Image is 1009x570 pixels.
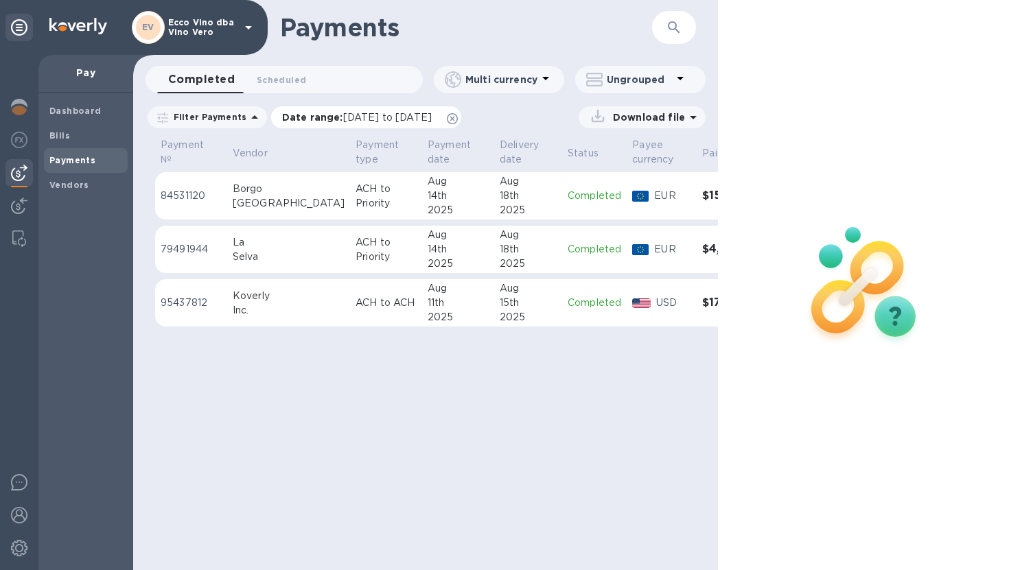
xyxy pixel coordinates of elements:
span: Payee currency [632,138,691,167]
h3: $17,405.03 [702,296,764,309]
div: Aug [428,174,489,189]
span: Completed [168,70,235,89]
div: Unpin categories [5,14,33,41]
p: Ecco Vino dba Vino Vero [168,18,237,37]
span: Payment type [356,138,417,167]
p: Filter Payments [168,111,246,123]
div: Aug [428,228,489,242]
p: EUR [654,242,691,257]
div: 14th [428,189,489,203]
div: Koverly [233,289,345,303]
b: Payments [49,155,95,165]
p: 95437812 [161,296,222,310]
p: Payment № [161,138,204,167]
div: Borgo [233,182,345,196]
p: Vendor [233,146,268,161]
p: Date range : [282,110,439,124]
h3: $15,094.47 [702,189,764,202]
h1: Payments [280,13,613,42]
div: Aug [428,281,489,296]
p: 79491944 [161,242,222,257]
p: ACH to Priority [356,235,417,264]
div: Aug [500,281,557,296]
span: Scheduled [257,73,306,87]
div: Aug [500,228,557,242]
p: EUR [654,189,691,203]
div: 18th [500,242,557,257]
p: Completed [568,296,621,310]
p: Payment date [428,138,471,167]
div: 2025 [428,310,489,324]
img: USD [632,298,651,308]
div: 2025 [428,257,489,271]
div: Selva [233,250,345,264]
div: 2025 [500,203,557,217]
div: Aug [500,174,557,189]
p: ACH to ACH [356,296,417,310]
p: Pay [49,66,122,80]
p: Payment type [356,138,399,167]
p: Download file [607,110,685,124]
p: ACH to Priority [356,182,417,211]
p: Payee currency [632,138,673,167]
span: Paid [702,146,741,161]
p: Ungrouped [607,73,672,86]
img: Foreign exchange [11,132,27,148]
div: [GEOGRAPHIC_DATA] [233,196,345,211]
div: 2025 [428,203,489,217]
div: 14th [428,242,489,257]
div: 18th [500,189,557,203]
span: Payment № [161,138,222,167]
p: Completed [568,189,621,203]
p: Multi currency [465,73,537,86]
p: USD [656,296,691,310]
div: Date range:[DATE] to [DATE] [271,106,461,128]
img: Logo [49,18,107,34]
p: Completed [568,242,621,257]
b: Dashboard [49,106,102,116]
p: 84531120 [161,189,222,203]
h3: $4,091.35 [702,243,764,256]
b: EV [142,22,154,32]
p: Status [568,146,599,161]
div: 11th [428,296,489,310]
b: Bills [49,130,70,141]
span: Payment date [428,138,489,167]
div: 2025 [500,257,557,271]
span: Vendor [233,146,286,161]
div: Inc. [233,303,345,318]
div: La [233,235,345,250]
p: Paid [702,146,723,161]
span: [DATE] to [DATE] [343,112,432,123]
div: 2025 [500,310,557,324]
span: Delivery date [500,138,557,167]
b: Vendors [49,180,89,190]
span: Status [568,146,616,161]
p: Delivery date [500,138,539,167]
div: 15th [500,296,557,310]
